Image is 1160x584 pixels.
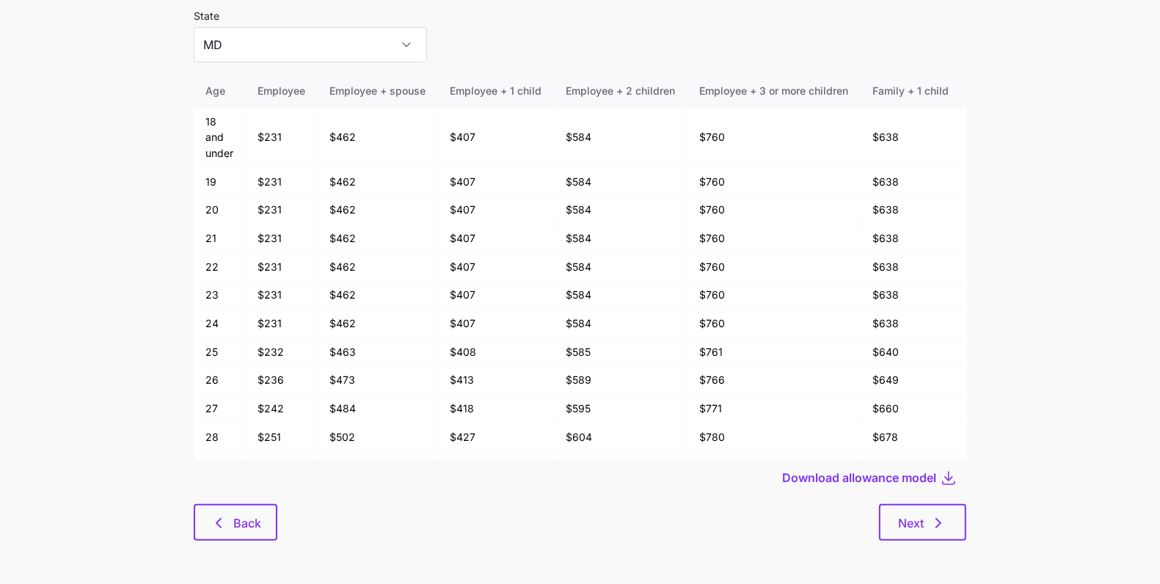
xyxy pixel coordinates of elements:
button: Next [879,504,966,541]
td: $780 [687,423,861,452]
td: $760 [687,168,861,197]
td: 26 [194,366,246,395]
td: $585 [554,338,687,367]
td: $584 [554,168,687,197]
td: $584 [554,310,687,338]
td: $258 [246,452,318,481]
td: 24 [194,310,246,338]
td: $462 [318,310,438,338]
td: 21 [194,225,246,253]
td: $231 [246,168,318,197]
td: 20 [194,196,246,225]
td: $766 [687,366,861,395]
td: $638 [861,168,961,197]
div: Employee + 3 or more children [699,83,848,99]
td: $815 [961,196,1079,225]
td: $473 [318,366,438,395]
td: $640 [861,338,961,367]
td: $611 [554,452,687,481]
td: $760 [687,281,861,310]
td: $660 [861,395,961,423]
td: $815 [961,168,1079,197]
td: $678 [861,423,961,452]
td: $232 [246,338,318,367]
td: $407 [438,281,554,310]
td: $870 [961,452,1079,481]
td: $516 [318,452,438,481]
div: Age [205,83,233,99]
td: $693 [861,452,961,481]
td: $837 [961,395,1079,423]
td: 29 [194,452,246,481]
td: $604 [554,423,687,452]
div: Family + 1 child [872,83,949,99]
div: Employee + 2 children [566,83,675,99]
td: 22 [194,253,246,282]
td: $584 [554,281,687,310]
td: $408 [438,338,554,367]
td: $418 [438,395,554,423]
td: 18 and under [194,108,246,168]
td: $761 [687,338,861,367]
td: $407 [438,225,554,253]
td: $855 [961,423,1079,452]
td: $231 [246,253,318,282]
td: $407 [438,108,554,168]
td: $760 [687,225,861,253]
input: Select a state [194,27,427,62]
td: $231 [246,108,318,168]
td: $816 [961,338,1079,367]
td: $407 [438,253,554,282]
td: $484 [318,395,438,423]
td: $595 [554,395,687,423]
td: $638 [861,196,961,225]
td: $407 [438,310,554,338]
span: Next [898,514,924,532]
td: $242 [246,395,318,423]
td: $231 [246,310,318,338]
td: $462 [318,196,438,225]
td: $407 [438,196,554,225]
td: $231 [246,225,318,253]
td: $251 [246,423,318,452]
td: $760 [687,253,861,282]
td: $815 [961,108,1079,168]
div: Employee [258,83,305,99]
td: $427 [438,423,554,452]
td: $435 [438,452,554,481]
label: State [194,8,219,24]
td: $638 [861,310,961,338]
td: $584 [554,253,687,282]
td: $638 [861,108,961,168]
td: $649 [861,366,961,395]
td: $413 [438,366,554,395]
td: 28 [194,423,246,452]
button: Download allowance model [782,469,940,486]
td: $584 [554,196,687,225]
span: Back [233,514,261,532]
td: $788 [687,452,861,481]
td: $231 [246,281,318,310]
td: $462 [318,225,438,253]
td: $760 [687,108,861,168]
td: $815 [961,310,1079,338]
div: Employee + spouse [329,83,426,99]
div: Employee + 1 child [450,83,541,99]
td: $815 [961,225,1079,253]
td: $815 [961,281,1079,310]
td: $462 [318,253,438,282]
td: $502 [318,423,438,452]
td: $815 [961,253,1079,282]
td: $462 [318,281,438,310]
td: $462 [318,168,438,197]
td: $771 [687,395,861,423]
td: $826 [961,366,1079,395]
td: $760 [687,310,861,338]
td: $231 [246,196,318,225]
span: Download allowance model [782,469,936,486]
td: 23 [194,281,246,310]
td: $638 [861,253,961,282]
td: $236 [246,366,318,395]
td: $760 [687,196,861,225]
td: $462 [318,108,438,168]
